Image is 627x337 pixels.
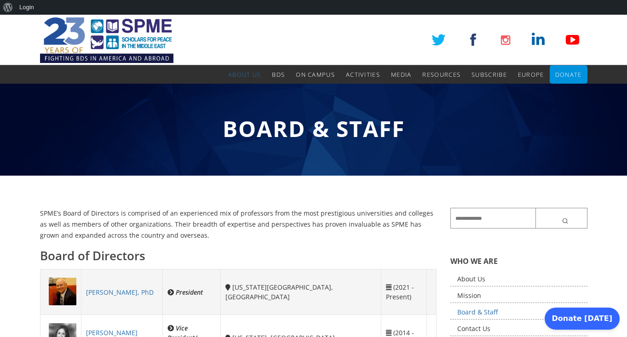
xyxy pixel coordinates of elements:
[296,65,335,84] a: On Campus
[386,282,422,302] div: (2021 - Present)
[167,287,216,297] div: President
[518,65,544,84] a: Europe
[40,15,173,65] img: SPME
[391,70,412,79] span: Media
[223,114,405,143] span: Board & Staff
[346,65,380,84] a: Activities
[518,70,544,79] span: Europe
[346,70,380,79] span: Activities
[49,278,76,305] img: 1708486238.jpg
[228,70,261,79] span: About Us
[555,65,582,84] a: Donate
[228,65,261,84] a: About Us
[272,65,285,84] a: BDS
[472,70,507,79] span: Subscribe
[272,70,285,79] span: BDS
[40,208,437,240] p: SPME’s Board of Directors is comprised of an experienced mix of professors from the most prestigi...
[86,288,154,297] a: [PERSON_NAME], PhD
[450,305,587,320] a: Board & Staff
[450,272,587,286] a: About Us
[391,65,412,84] a: Media
[225,282,376,302] div: [US_STATE][GEOGRAPHIC_DATA], [GEOGRAPHIC_DATA]
[450,289,587,303] a: Mission
[472,65,507,84] a: Subscribe
[40,247,437,264] h3: Board of Directors
[450,322,587,336] a: Contact Us
[555,70,582,79] span: Donate
[422,70,460,79] span: Resources
[296,70,335,79] span: On Campus
[422,65,460,84] a: Resources
[450,256,587,266] h5: WHO WE ARE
